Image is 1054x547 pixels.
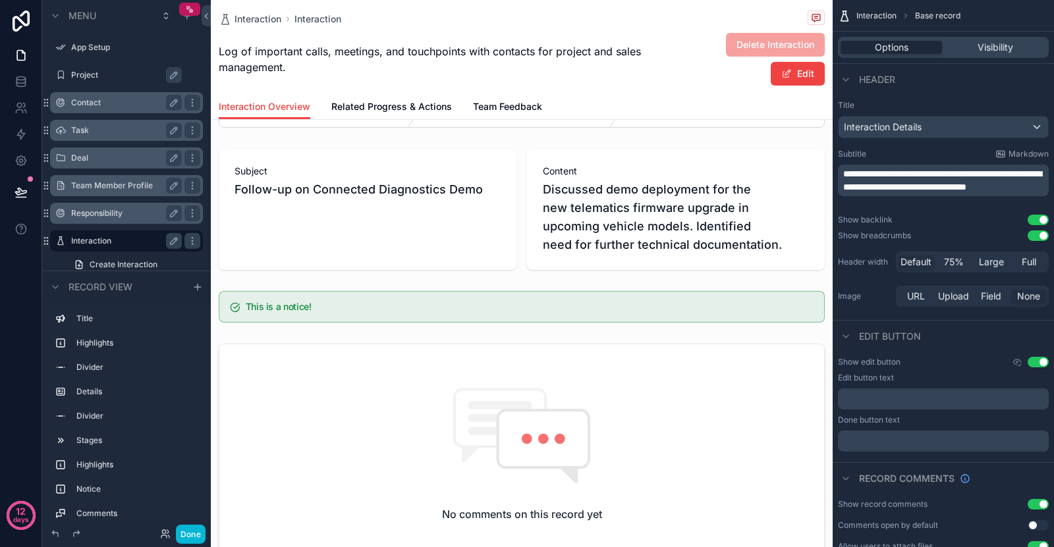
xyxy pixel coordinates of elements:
span: Interaction [856,11,897,21]
label: Edit button text [838,373,894,383]
div: scrollable content [838,430,1049,452]
label: Comments [76,508,198,519]
span: Menu [69,9,96,22]
label: Done button text [838,415,900,425]
label: Task [71,125,177,136]
label: Notice [76,484,198,494]
label: Contact [71,97,177,108]
a: Interaction [294,13,341,26]
label: Subtitle [838,149,866,159]
label: Stages [76,435,198,446]
span: Interaction [235,13,281,26]
label: Divider [76,362,198,373]
div: Comments open by default [838,520,938,531]
div: scrollable content [838,165,1049,196]
span: None [1017,290,1040,303]
span: Interaction Details [844,120,922,134]
div: scrollable content [42,302,211,521]
span: Team Feedback [473,100,542,113]
span: Default [901,255,931,269]
span: Related Progress & Actions [331,100,452,113]
a: Markdown [995,149,1049,159]
label: Highlights [76,459,198,470]
label: Title [838,100,1049,111]
span: Field [981,290,1001,303]
span: Log of important calls, meetings, and touchpoints with contacts for project and sales management. [219,43,669,75]
a: Team Feedback [473,95,542,121]
span: URL [907,290,925,303]
button: Done [176,525,206,544]
div: Show record comments [838,499,928,509]
span: Base record [915,11,960,21]
label: Title [76,313,198,324]
label: Interaction [71,236,177,246]
a: Interaction [219,13,281,26]
div: scrollable content [838,388,1049,409]
button: Edit [771,62,825,86]
label: Team Member Profile [71,180,177,191]
a: Interaction Overview [219,95,310,120]
span: Edit button [859,330,921,343]
span: Record comments [859,472,955,485]
label: Deal [71,153,177,163]
span: Create Interaction [90,259,157,270]
a: Related Progress & Actions [331,95,452,121]
button: Interaction Details [838,116,1049,138]
label: Image [838,291,891,301]
p: days [13,510,29,529]
label: Highlights [76,338,198,348]
label: Details [76,386,198,397]
span: Options [875,41,908,54]
span: Full [1022,255,1036,269]
span: Header [859,73,895,86]
span: Large [979,255,1004,269]
label: Responsibility [71,208,177,219]
label: Show edit button [838,357,901,367]
a: Create Interaction [66,254,203,275]
p: 12 [16,505,26,518]
span: Upload [938,290,969,303]
span: Record view [69,280,132,293]
label: Project [71,70,195,80]
div: Show breadcrumbs [838,230,911,241]
span: Visibility [978,41,1013,54]
label: App Setup [71,42,200,53]
span: Markdown [1009,149,1049,159]
label: Divider [76,411,198,421]
div: Show backlink [838,215,893,225]
span: 75% [944,255,964,269]
label: Header width [838,257,891,267]
span: Interaction Overview [219,100,310,113]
